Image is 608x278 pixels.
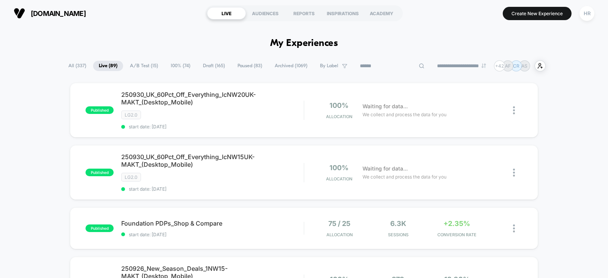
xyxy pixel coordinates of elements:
p: CR [513,63,519,69]
span: 100% ( 74 ) [165,61,196,71]
span: +2.35% [443,220,470,227]
button: HR [577,6,597,21]
button: Create New Experience [503,7,572,20]
h1: My Experiences [270,38,338,49]
span: LG2.0 [121,111,141,119]
div: + 42 [494,60,505,71]
img: close [513,224,515,232]
p: AS [521,63,527,69]
div: LIVE [207,7,246,19]
span: published [85,224,114,232]
span: All ( 337 ) [63,61,92,71]
span: Live ( 89 ) [93,61,123,71]
span: [DOMAIN_NAME] [31,9,86,17]
span: Allocation [326,232,353,237]
img: close [513,106,515,114]
div: REPORTS [285,7,323,19]
div: AUDIENCES [246,7,285,19]
button: [DOMAIN_NAME] [11,7,88,19]
div: HR [579,6,594,21]
span: Allocation [326,114,352,119]
span: Draft ( 165 ) [197,61,231,71]
span: Paused ( 83 ) [232,61,268,71]
span: published [85,106,114,114]
span: Waiting for data... [363,102,408,111]
span: 100% [329,101,348,109]
span: start date: [DATE] [121,186,304,192]
span: 6.3k [390,220,406,227]
img: close [513,169,515,177]
span: A/B Test ( 15 ) [124,61,164,71]
span: start date: [DATE] [121,232,304,237]
div: INSPIRATIONS [323,7,362,19]
span: By Label [320,63,338,69]
span: 75 / 25 [328,220,350,227]
span: Archived ( 1069 ) [269,61,313,71]
span: 250930_UK_60Pct_Off_Everything_lcNW20UK-MAKT_(Desktop_Mobile) [121,91,304,106]
span: 250930_UK_60Pct_Off_Everything_lcNW15UK-MAKT_(Desktop_Mobile) [121,153,304,168]
span: Sessions [370,232,426,237]
span: We collect and process the data for you [363,111,446,118]
span: LG2.0 [121,173,141,182]
div: ACADEMY [362,7,401,19]
img: Visually logo [14,8,25,19]
span: start date: [DATE] [121,124,304,130]
span: Waiting for data... [363,164,408,173]
span: Allocation [326,176,352,182]
span: We collect and process the data for you [363,173,446,180]
span: Foundation PDPs_Shop & Compare [121,220,304,227]
span: 100% [329,164,348,172]
span: CONVERSION RATE [429,232,484,237]
span: published [85,169,114,176]
p: AF [505,63,511,69]
img: end [481,63,486,68]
